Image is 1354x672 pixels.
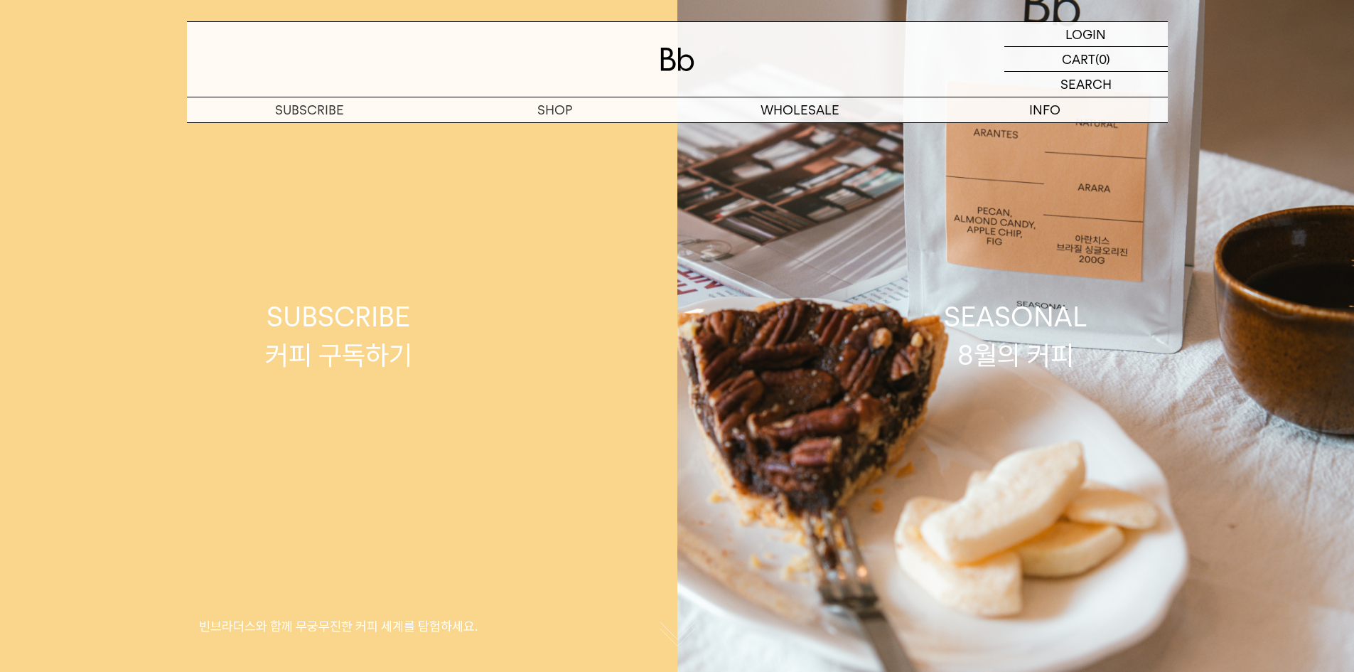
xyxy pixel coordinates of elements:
p: LOGIN [1065,22,1106,46]
p: SEARCH [1060,72,1112,97]
p: CART [1062,47,1095,71]
p: WHOLESALE [677,97,923,122]
a: SHOP [432,97,677,122]
a: CART (0) [1004,47,1168,72]
img: 로고 [660,48,694,71]
p: (0) [1095,47,1110,71]
a: LOGIN [1004,22,1168,47]
p: INFO [923,97,1168,122]
div: SEASONAL 8월의 커피 [944,298,1087,373]
a: SUBSCRIBE [187,97,432,122]
div: SUBSCRIBE 커피 구독하기 [265,298,412,373]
